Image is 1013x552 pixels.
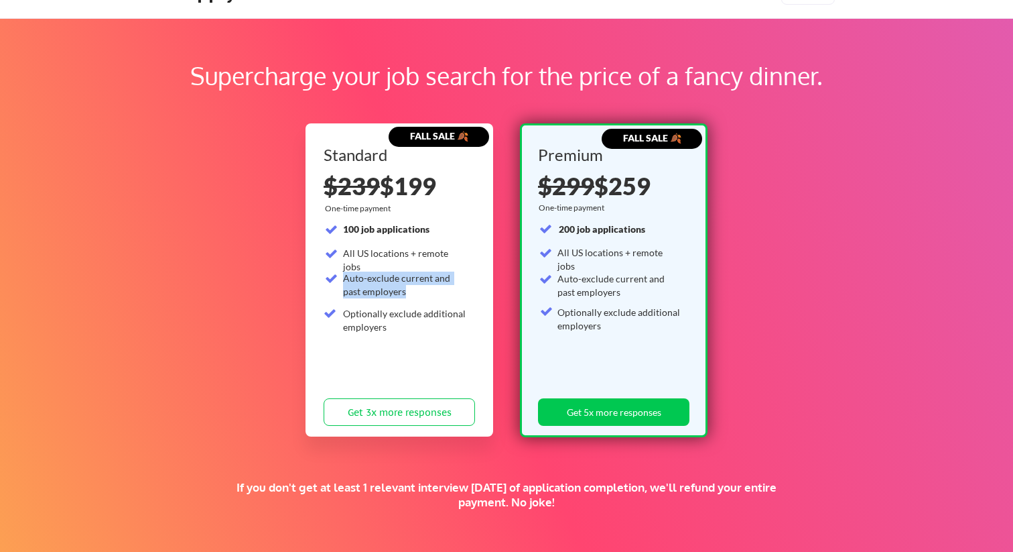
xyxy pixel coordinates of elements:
div: Supercharge your job search for the price of a fancy dinner. [86,58,927,94]
div: Auto-exclude current and past employers [343,272,467,298]
s: $239 [324,171,380,201]
div: Standard [324,147,470,163]
button: Get 3x more responses [324,398,475,426]
div: If you don't get at least 1 relevant interview [DATE] of application completion, we'll refund you... [232,480,781,510]
div: Optionally exclude additional employers [343,307,467,333]
strong: FALL SALE 🍂 [410,130,468,142]
div: All US locations + remote jobs [557,246,681,272]
div: One-time payment [539,203,608,213]
strong: FALL SALE 🍂 [623,132,681,144]
div: Optionally exclude additional employers [557,306,681,332]
div: Premium [538,147,685,163]
strong: 100 job applications [343,223,429,235]
div: One-time payment [325,203,395,214]
strong: 200 job applications [559,223,645,235]
s: $299 [538,171,594,201]
div: All US locations + remote jobs [343,247,467,273]
button: Get 5x more responses [538,398,689,426]
div: Auto-exclude current and past employers [557,272,681,298]
div: $259 [538,174,685,198]
div: $199 [324,174,475,198]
